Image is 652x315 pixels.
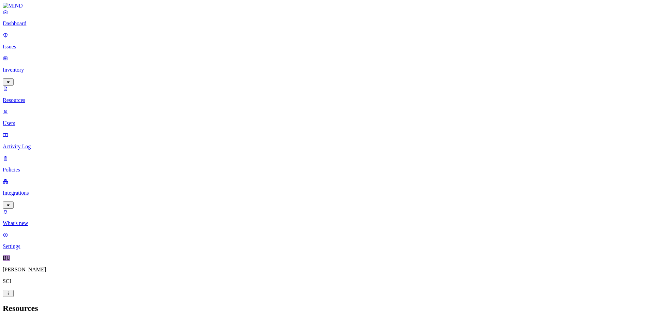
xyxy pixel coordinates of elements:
p: Activity Log [3,144,649,150]
p: Inventory [3,67,649,73]
a: Integrations [3,178,649,208]
p: [PERSON_NAME] [3,267,649,273]
p: Users [3,120,649,126]
a: Activity Log [3,132,649,150]
a: Inventory [3,55,649,85]
p: Policies [3,167,649,173]
a: MIND [3,3,649,9]
a: Policies [3,155,649,173]
a: What's new [3,209,649,226]
a: Issues [3,32,649,50]
h2: Resources [3,304,649,313]
a: Dashboard [3,9,649,27]
a: Users [3,109,649,126]
a: Settings [3,232,649,250]
span: BU [3,255,10,261]
p: Resources [3,97,649,103]
p: Settings [3,243,649,250]
p: Issues [3,44,649,50]
p: Integrations [3,190,649,196]
img: MIND [3,3,23,9]
p: What's new [3,220,649,226]
a: Resources [3,86,649,103]
p: Dashboard [3,20,649,27]
p: SCI [3,278,649,284]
